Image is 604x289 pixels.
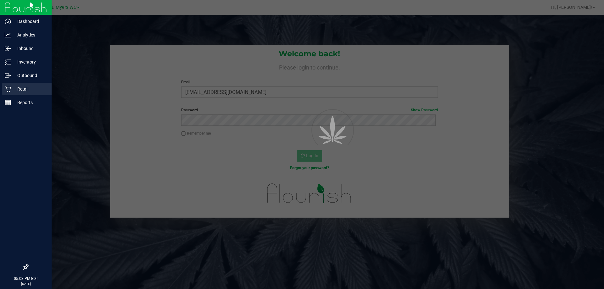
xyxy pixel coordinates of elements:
[122,28,383,36] p: If this is a critical issue (such as system downtime), we will do our best to reach on-call perso...
[122,3,383,10] h2: Happy [DATE]!
[11,31,49,39] p: Analytics
[11,99,49,106] p: Reports
[5,86,11,92] inline-svg: Retail
[5,99,11,106] inline-svg: Reports
[122,41,383,48] p: Thank you for your patience and understanding!
[122,15,383,23] p: Our team is out of the office on [DATE]. We will respond to non-critical issues once regular busi...
[11,72,49,79] p: Outbound
[5,72,11,79] inline-svg: Outbound
[5,18,11,25] inline-svg: Dashboard
[392,22,468,29] div: You always have our Help Center
[11,18,49,25] p: Dashboard
[11,58,49,66] p: Inventory
[3,281,49,286] p: [DATE]
[11,45,49,52] p: Inbound
[3,276,49,281] p: 05:03 PM EDT
[11,85,49,93] p: Retail
[5,59,11,65] inline-svg: Inventory
[5,45,11,52] inline-svg: Inbound
[5,32,11,38] inline-svg: Analytics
